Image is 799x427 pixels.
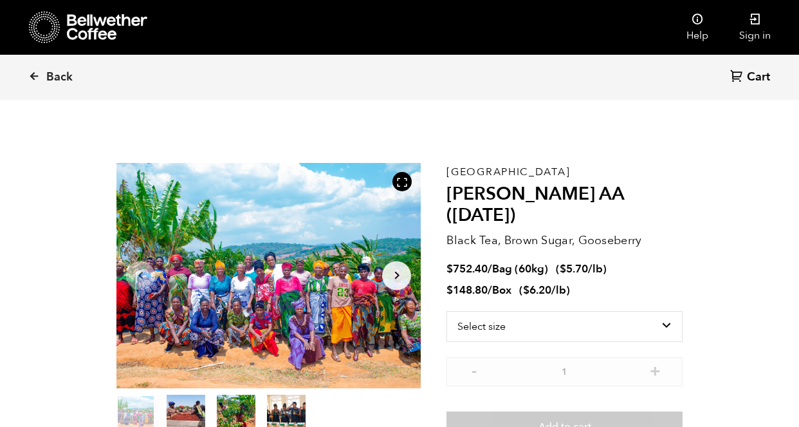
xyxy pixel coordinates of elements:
span: Back [46,70,73,85]
a: Cart [730,69,773,86]
bdi: 752.40 [446,261,488,276]
span: $ [446,261,453,276]
span: ( ) [556,261,607,276]
span: Bag (60kg) [492,261,548,276]
button: - [466,364,482,377]
bdi: 6.20 [523,283,551,298]
span: ( ) [519,283,570,298]
span: /lb [551,283,566,298]
h2: [PERSON_NAME] AA ([DATE]) [446,184,683,227]
span: $ [523,283,529,298]
bdi: 5.70 [560,261,588,276]
span: $ [446,283,453,298]
span: $ [560,261,566,276]
bdi: 148.80 [446,283,488,298]
span: / [488,283,492,298]
span: / [488,261,492,276]
button: + [647,364,663,377]
span: Cart [747,70,770,85]
span: Box [492,283,511,298]
span: /lb [588,261,603,276]
p: Black Tea, Brown Sugar, Gooseberry [446,232,683,249]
